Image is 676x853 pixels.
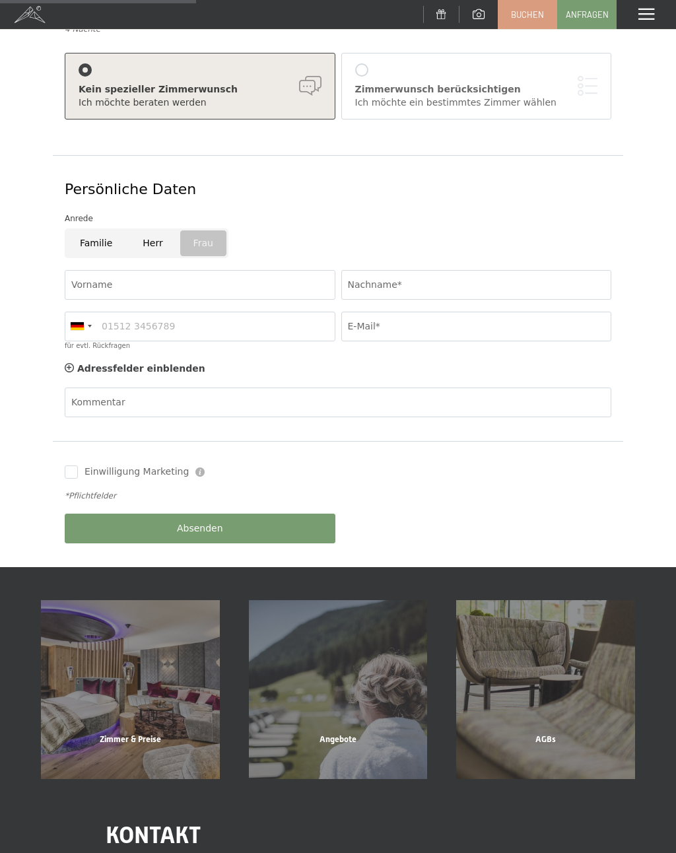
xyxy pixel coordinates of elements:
[355,96,598,110] div: Ich möchte ein bestimmtes Zimmer wählen
[535,734,556,744] span: AGBs
[106,821,201,848] span: Kontakt
[100,734,161,744] span: Zimmer & Preise
[566,9,609,20] span: Anfragen
[65,491,611,502] div: *Pflichtfelder
[511,9,544,20] span: Buchen
[177,522,223,535] span: Absenden
[558,1,616,28] a: Anfragen
[79,83,321,96] div: Kein spezieller Zimmerwunsch
[77,363,205,374] span: Adressfelder einblenden
[442,600,650,779] a: Urlaub in Südtirol im Hotel Schwarzenstein – Anfrage AGBs
[234,600,442,779] a: Urlaub in Südtirol im Hotel Schwarzenstein – Anfrage Angebote
[320,734,356,744] span: Angebote
[65,514,335,543] button: Absenden
[79,96,321,110] div: Ich möchte beraten werden
[355,83,598,96] div: Zimmerwunsch berücksichtigen
[84,465,189,479] span: Einwilligung Marketing
[65,342,130,349] label: für evtl. Rückfragen
[65,312,335,341] input: 01512 3456789
[26,600,234,779] a: Urlaub in Südtirol im Hotel Schwarzenstein – Anfrage Zimmer & Preise
[65,212,611,225] div: Anrede
[65,312,96,341] div: Germany (Deutschland): +49
[498,1,557,28] a: Buchen
[65,180,611,200] div: Persönliche Daten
